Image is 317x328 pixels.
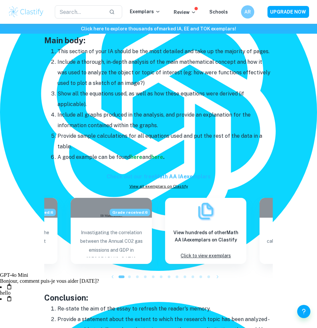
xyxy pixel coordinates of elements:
a: here [130,154,142,160]
h3: Main body: [44,34,272,46]
button: AR [241,5,254,18]
li: Provide sample calculations for all equations used and put the rest of the data in a table. [57,131,272,152]
li: A good example can be found and [57,152,272,163]
img: Clastify logo [8,5,44,18]
p: Invastigating the correlation between the Annual CO2 gas emissions and GDP in [GEOGRAPHIC_DATA], ... [76,228,147,257]
h6: Click here to explore thousands of marked IA, EE and TOK exemplars ! [1,25,316,32]
span: Grade received: 6 [110,209,150,216]
a: Blog exemplar: Invastigating the correlation between thGrade received:6Invastigating the correlat... [71,198,152,264]
h3: Conclusion: [44,292,272,304]
strong: . [163,154,164,160]
h6: AR [244,8,251,16]
p: Click to view exemplars [181,251,231,260]
li: Show all the equations used, as well as how these equations were derived (if applicable). [57,89,272,110]
img: Exemplars [196,201,216,221]
a: here [151,154,163,160]
p: Exemplars [130,8,160,15]
li: Include a thorough, in-depth analysis of the main mathematical concept and how it was used to ana... [57,57,272,89]
a: ExemplarsView hundreds of otherMath AA IAexemplars on ClastifyClick to view exemplars [165,198,246,264]
h6: View hundreds of other Math AA IA exemplars on Clastify [170,229,241,243]
li: This section of your IA should be the most detailed and take up the majority of pages. [57,46,272,57]
a: Schools [209,9,228,15]
li: Include all graphs produced in the analysis, and provide an explanation for the information conta... [57,110,272,131]
input: Search... [55,5,104,18]
p: Review [174,9,196,16]
h6: Check out our free Math AA IA exemplars [44,173,272,181]
button: UPGRADE NOW [267,6,309,18]
a: View all exemplars on Clastify [44,183,272,189]
li: Re-state the aim of the essay to refresh the reader's memory. [57,304,272,314]
button: Help and Feedback [297,305,310,318]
